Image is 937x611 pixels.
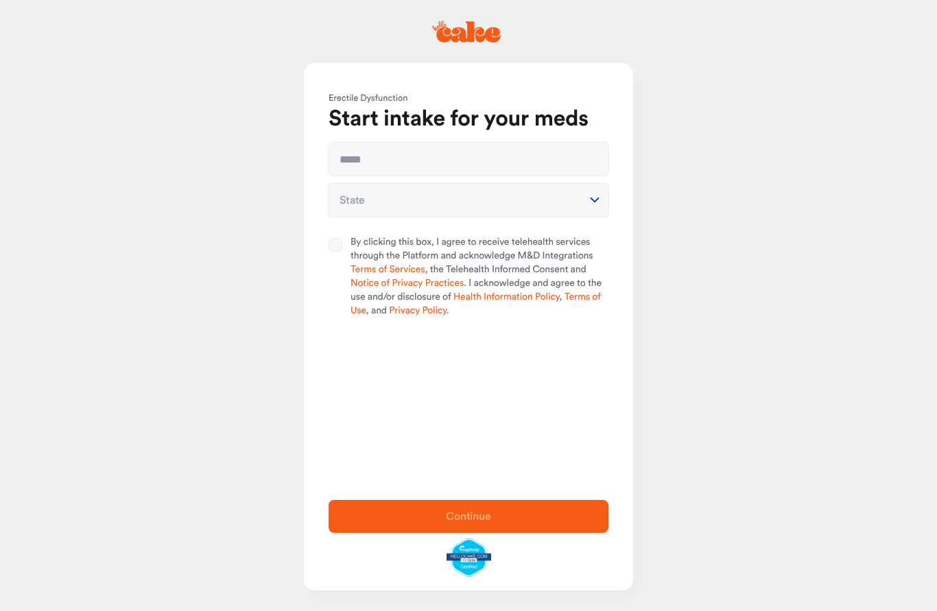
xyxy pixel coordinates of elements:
[453,292,559,302] a: Health Information Policy
[351,236,608,318] span: By clicking this box, I agree to receive telehealth services through the Platform and acknowledge...
[329,106,608,133] h1: Start intake for your meds
[389,306,446,315] a: Privacy Policy
[329,92,608,106] div: Erectile Dysfunction
[351,292,601,315] a: Terms of Use
[446,511,491,522] span: Continue
[329,500,608,533] button: Continue
[351,278,464,288] a: Notice of Privacy Practices
[447,538,491,577] img: legit-script-certified.png
[329,238,342,252] button: By clicking this box, I agree to receive telehealth services through the Platform and acknowledge...
[351,265,425,274] a: Terms of Services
